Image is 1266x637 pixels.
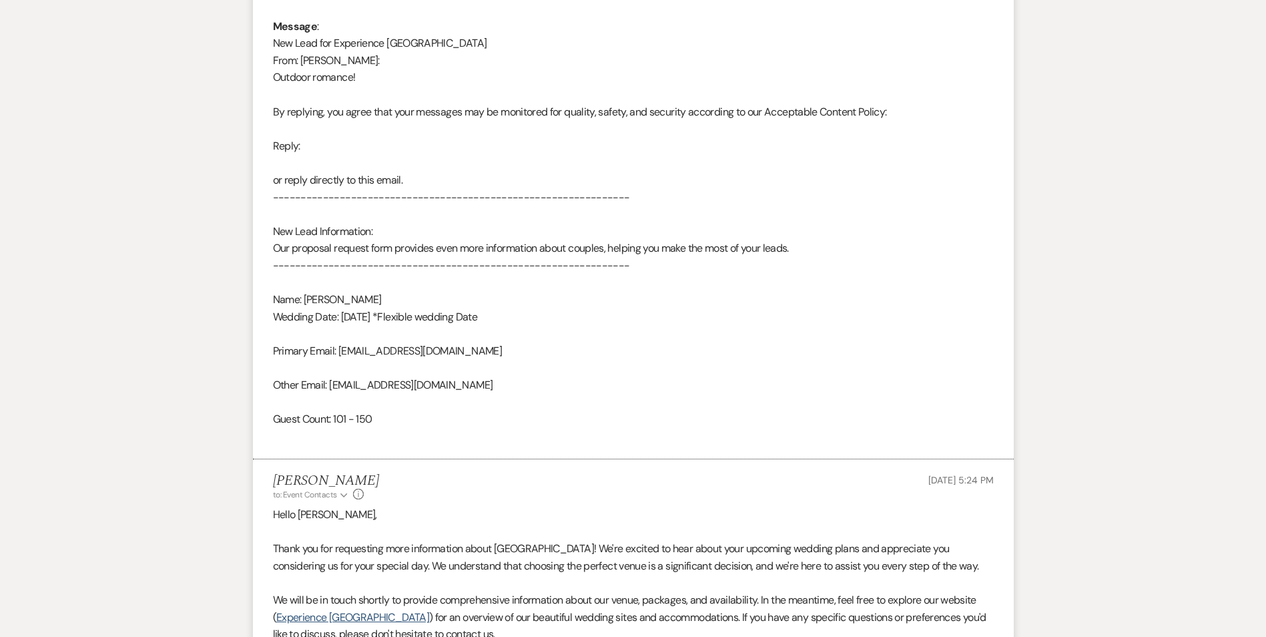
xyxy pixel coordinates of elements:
b: Message [273,19,318,33]
h5: [PERSON_NAME] [273,473,379,489]
p: Hello [PERSON_NAME], [273,506,994,523]
span: to: Event Contacts [273,489,337,500]
a: Experience [GEOGRAPHIC_DATA] [276,610,429,624]
p: Thank you for requesting more information about [GEOGRAPHIC_DATA]! We're excited to hear about yo... [273,540,994,574]
span: [DATE] 5:24 PM [928,474,993,486]
button: to: Event Contacts [273,489,350,501]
